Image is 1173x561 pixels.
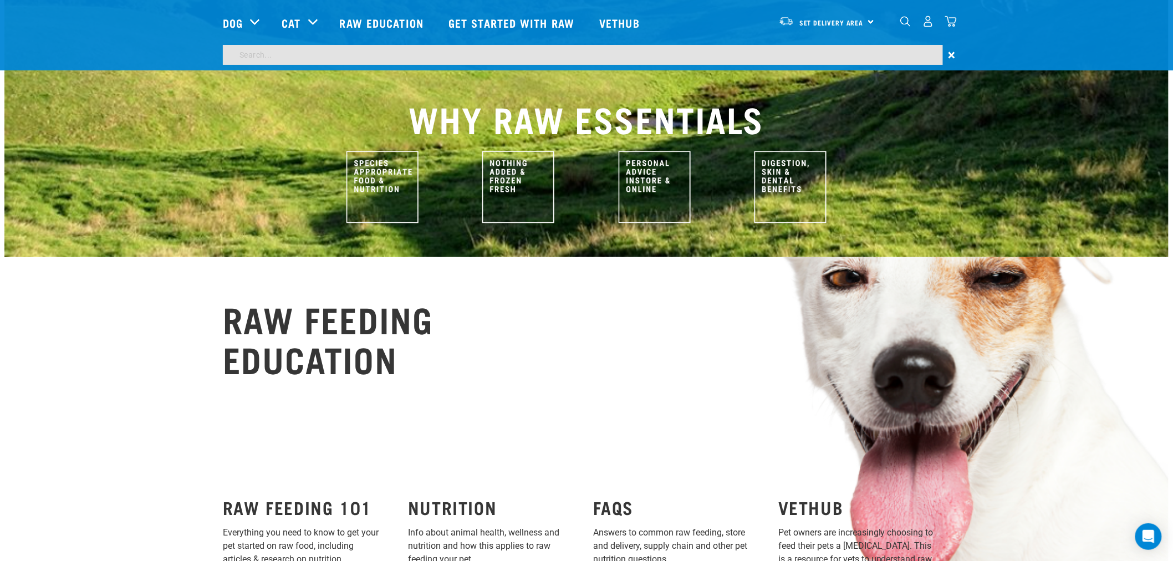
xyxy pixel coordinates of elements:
div: Open Intercom Messenger [1135,523,1162,550]
img: Personal Advice [619,151,691,223]
a: Dog [223,14,243,31]
h3: RAW FEEDING 101 [223,498,395,518]
img: Raw Benefits [754,151,827,223]
img: van-moving.png [779,16,794,26]
img: home-icon@2x.png [945,16,957,27]
span: Set Delivery Area [799,21,864,24]
h3: FAQS [593,498,765,518]
img: home-icon-1@2x.png [900,16,911,27]
input: Search... [223,45,943,65]
img: Nothing Added [482,151,554,223]
a: Raw Education [329,1,437,45]
h3: NUTRITION [408,498,580,518]
a: Get started with Raw [437,1,588,45]
h2: WHY RAW ESSENTIALS [223,98,950,138]
a: Cat [282,14,300,31]
img: Species Appropriate Nutrition [346,151,419,223]
a: Vethub [588,1,654,45]
span: × [948,45,956,65]
img: user.png [922,16,934,27]
h3: VETHUB [778,498,950,518]
h2: RAW FEEDING EDUCATION [223,298,433,378]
